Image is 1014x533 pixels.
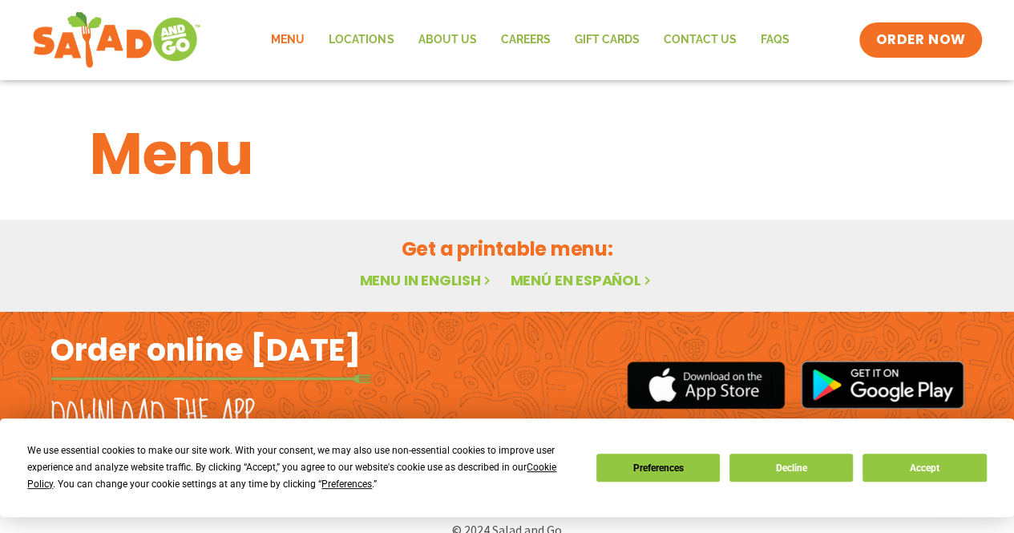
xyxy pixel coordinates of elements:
img: google_play [801,361,964,409]
button: Preferences [596,454,720,482]
span: Preferences [321,478,372,490]
a: ORDER NOW [859,22,981,58]
a: About Us [406,22,488,59]
a: Menú en español [510,270,654,290]
h2: Download the app [50,394,255,439]
h1: Menu [90,111,925,197]
div: We use essential cookies to make our site work. With your consent, we may also use non-essential ... [27,442,576,493]
img: appstore [627,359,785,411]
a: Contact Us [651,22,748,59]
nav: Menu [259,22,801,59]
img: fork [50,374,371,383]
button: Accept [863,454,986,482]
a: Menu [259,22,317,59]
h2: Order online [DATE] [50,330,361,369]
img: new-SAG-logo-768×292 [32,8,201,72]
span: ORDER NOW [875,30,965,50]
a: GIFT CARDS [562,22,651,59]
button: Decline [729,454,853,482]
a: Menu in English [359,270,494,290]
a: Careers [488,22,562,59]
h2: Get a printable menu: [90,235,925,263]
a: Locations [317,22,406,59]
a: FAQs [748,22,801,59]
